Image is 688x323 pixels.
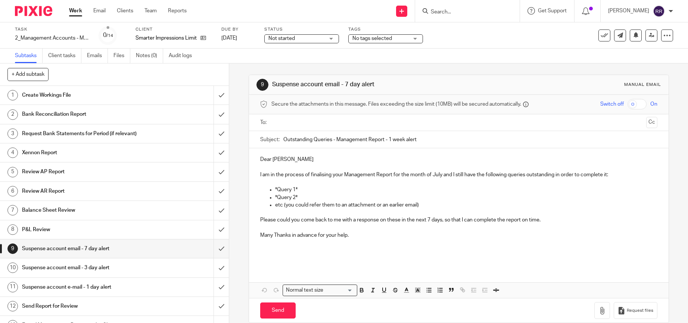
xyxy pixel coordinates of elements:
[136,49,163,63] a: Notes (0)
[93,7,106,15] a: Email
[7,282,18,292] div: 11
[15,27,90,32] label: Task
[600,100,624,108] span: Switch off
[22,186,145,197] h1: Review AR Report
[214,297,229,316] div: Mark as done
[260,156,657,163] p: Dear [PERSON_NAME]
[352,36,392,41] span: No tags selected
[144,7,157,15] a: Team
[7,128,18,139] div: 3
[260,216,657,224] p: Please could you come back to me with a response on these in the next 7 days, so that I can compl...
[214,278,229,296] div: Mark as done
[646,117,657,128] button: Cc
[214,105,229,124] div: Mark as done
[169,49,197,63] a: Audit logs
[348,27,423,32] label: Tags
[7,68,49,81] button: + Add subtask
[7,205,18,215] div: 7
[7,147,18,158] div: 4
[87,49,108,63] a: Emails
[326,286,352,294] input: Search for option
[106,34,113,38] small: /14
[7,186,18,196] div: 6
[214,258,229,277] div: Mark as done
[22,262,145,273] h1: Suspense account email - 3 day alert
[7,167,18,177] div: 5
[260,136,280,143] label: Subject:
[22,128,145,139] h1: Request Bank Statements for Period (if relevant)
[48,49,81,63] a: Client tasks
[103,31,113,40] div: 0
[7,90,18,100] div: 1
[7,263,18,273] div: 10
[260,302,296,319] input: Send
[15,34,90,42] div: 2_Management Accounts - Monthly - NEW
[117,7,133,15] a: Clients
[284,286,325,294] span: Normal text size
[653,5,665,17] img: svg%3E
[22,166,145,177] h1: Review AP Report
[256,79,268,91] div: 9
[221,27,255,32] label: Due by
[214,162,229,181] div: Mark as done
[69,7,82,15] a: Work
[214,239,229,258] div: Mark as done
[624,82,661,88] div: Manual email
[614,302,657,319] button: Request files
[264,27,339,32] label: Status
[283,285,357,296] div: Search for option
[221,35,237,41] span: [DATE]
[614,29,626,41] a: Send new email to Smarter Impressions Limited
[430,9,497,16] input: Search
[260,232,657,239] p: Many Thanks in advance for your help.
[523,102,529,107] i: Files are stored in Pixie and a secure link is sent to the message recipient.
[7,224,18,235] div: 8
[22,301,145,312] h1: Send Report for Review
[627,308,653,314] span: Request files
[214,124,229,143] div: Mark as done
[15,49,43,63] a: Subtasks
[214,220,229,239] div: Mark as done
[214,182,229,201] div: Mark as done
[136,34,197,42] p: Smarter Impressions Limited
[214,143,229,162] div: Mark as done
[650,100,657,108] span: On
[260,171,657,178] p: I am in the process of finalising your Management Report for the month of July and I still have t...
[275,201,657,209] p: etc (you could refer them to an attachment or an earlier email)
[645,29,657,41] a: Reassign task
[271,100,521,108] span: Secure the attachments in this message. Files exceeding the size limit (10MB) will be secured aut...
[168,7,187,15] a: Reports
[22,243,145,254] h1: Suspense account email - 7 day alert
[22,205,145,216] h1: Balance Sheet Review
[7,109,18,120] div: 2
[113,49,130,63] a: Files
[136,27,212,32] label: Client
[608,7,649,15] p: [PERSON_NAME]
[268,36,295,41] span: Not started
[22,147,145,158] h1: Xennon Report
[22,90,145,101] h1: Create Workings File
[272,81,474,88] h1: Suspense account email - 7 day alert
[22,282,145,293] h1: Suspense account e-mail - 1 day alert
[15,6,52,16] img: Pixie
[7,301,18,311] div: 12
[22,109,145,120] h1: Bank Reconciliation Report
[214,201,229,220] div: Mark as done
[214,86,229,105] div: Mark as done
[538,8,567,13] span: Get Support
[7,243,18,254] div: 9
[630,29,642,41] button: Snooze task
[22,224,145,235] h1: P&L Review
[200,35,206,41] i: Open client page
[260,119,268,126] label: To:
